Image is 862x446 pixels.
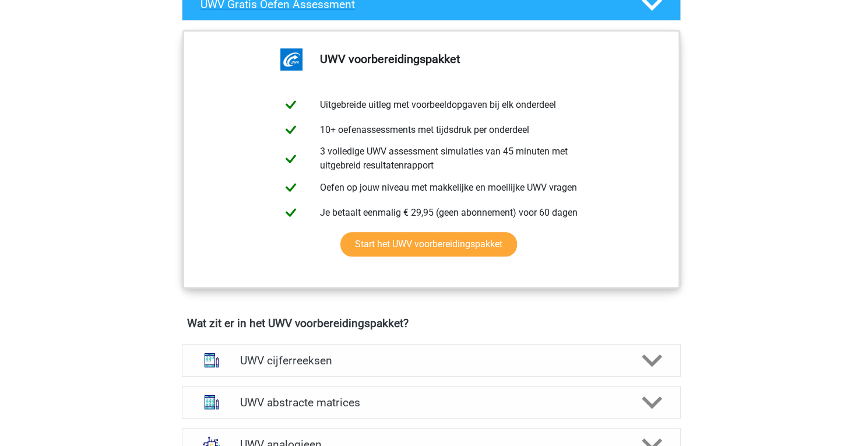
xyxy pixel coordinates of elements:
a: cijferreeksen UWV cijferreeksen [177,344,685,377]
img: cijferreeksen [196,345,227,375]
h4: UWV abstracte matrices [240,396,622,409]
h4: Wat zit er in het UWV voorbereidingspakket? [187,317,675,330]
img: abstracte matrices [196,387,227,417]
h4: UWV cijferreeksen [240,354,622,367]
a: abstracte matrices UWV abstracte matrices [177,386,685,419]
a: Start het UWV voorbereidingspakket [340,232,517,257]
